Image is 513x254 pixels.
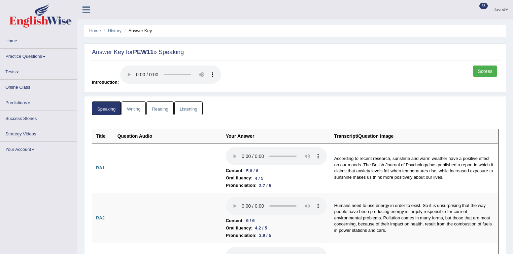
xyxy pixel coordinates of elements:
th: Your Answer [222,129,331,143]
h2: Answer Key for » Speaking [92,49,499,56]
li: : [226,167,327,174]
a: Writing [122,101,146,115]
strong: PEW11 [133,49,153,55]
th: Transcript/Question Image [331,129,499,143]
span: Introduction: [92,80,119,85]
th: Title [92,129,114,143]
a: Your Account [0,142,77,155]
a: Online Class [0,80,77,93]
li: : [226,232,327,239]
div: 5.6 / 6 [243,167,261,174]
b: Pronunciation [226,182,255,189]
b: Content [226,167,242,174]
a: Practice Questions [0,49,77,62]
b: Pronunciation [226,232,255,239]
div: 6 / 6 [243,217,257,224]
a: Home [89,28,101,33]
a: Success Stories [0,111,77,124]
a: Tests [0,64,77,77]
b: Content [226,217,242,224]
a: Strategy Videos [0,126,77,139]
b: RA1 [96,165,105,170]
a: History [108,28,122,33]
li: : [226,174,327,182]
div: 3.9 / 5 [256,232,274,239]
a: Home [0,33,77,46]
div: 4 / 5 [252,175,266,182]
a: Scores [473,66,497,77]
td: According to recent research, sunshine and warm weather have a positive effect on our moods. The ... [331,143,499,193]
a: Predictions [0,95,77,108]
a: Reading [146,101,173,115]
div: 4.2 / 5 [252,224,270,231]
a: Listening [174,101,203,115]
li: Answer Key [123,28,152,34]
b: RA2 [96,215,105,220]
b: Oral fluency [226,174,251,182]
div: 3.7 / 5 [256,182,274,189]
b: Oral fluency [226,224,251,232]
a: Speaking [92,101,121,115]
li: : [226,224,327,232]
th: Question Audio [114,129,222,143]
li: : [226,182,327,189]
td: Humans need to use energy in order to exist. So it is unsurprising that the way people have been ... [331,193,499,243]
span: 38 [479,3,488,9]
li: : [226,217,327,224]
